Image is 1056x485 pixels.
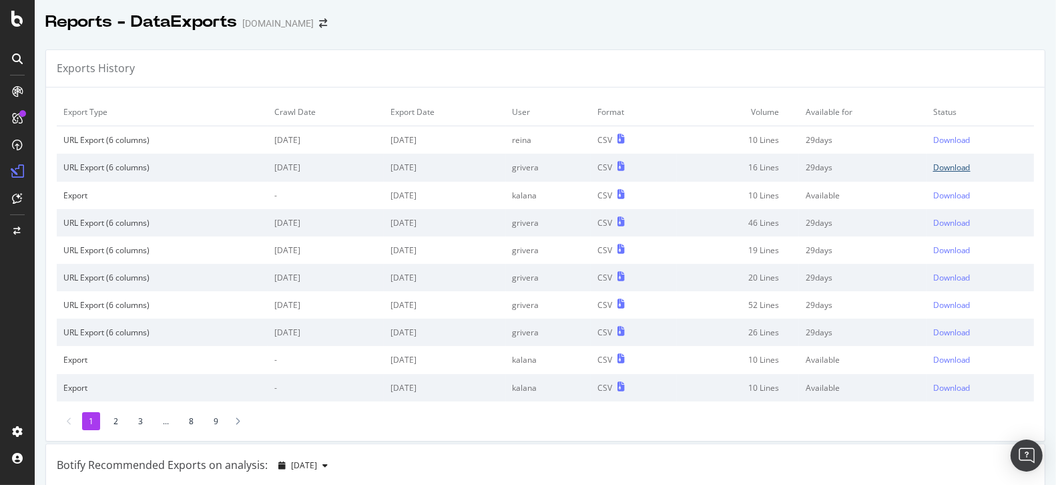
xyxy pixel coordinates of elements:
div: Export [63,190,261,201]
div: URL Export (6 columns) [63,134,261,146]
td: [DATE] [268,264,384,291]
li: ... [156,412,176,430]
td: [DATE] [268,291,384,319]
a: Download [933,134,1027,146]
div: Download [933,134,971,146]
td: 10 Lines [677,182,798,209]
td: grivera [506,209,591,236]
td: 52 Lines [677,291,798,319]
div: Download [933,245,971,256]
div: [DOMAIN_NAME] [242,17,314,30]
td: [DATE] [384,374,505,401]
td: 29 days [799,154,927,181]
td: 19 Lines [677,236,798,264]
li: 9 [207,412,225,430]
td: [DATE] [268,126,384,154]
div: Download [933,327,971,338]
div: Download [933,217,971,228]
td: Crawl Date [268,98,384,126]
div: Export [63,354,261,365]
td: [DATE] [384,209,505,236]
div: Reports - DataExports [45,11,237,33]
td: reina [506,126,591,154]
li: 2 [107,412,125,430]
a: Download [933,327,1027,338]
td: Volume [677,98,798,126]
div: Available [806,354,920,365]
td: [DATE] [384,346,505,373]
td: 29 days [799,209,927,236]
div: Download [933,272,971,283]
li: 8 [182,412,200,430]
li: 3 [131,412,150,430]
td: [DATE] [384,264,505,291]
div: arrow-right-arrow-left [319,19,327,28]
div: Available [806,190,920,201]
td: [DATE] [268,319,384,346]
button: [DATE] [273,455,333,476]
td: [DATE] [384,291,505,319]
td: 29 days [799,291,927,319]
td: [DATE] [384,126,505,154]
div: CSV [597,245,612,256]
td: 10 Lines [677,374,798,401]
a: Download [933,354,1027,365]
a: Download [933,299,1027,311]
td: [DATE] [384,182,505,209]
a: Download [933,217,1027,228]
td: grivera [506,319,591,346]
div: URL Export (6 columns) [63,327,261,338]
td: [DATE] [384,236,505,264]
td: 29 days [799,319,927,346]
div: URL Export (6 columns) [63,299,261,311]
td: grivera [506,291,591,319]
div: Download [933,354,971,365]
td: [DATE] [384,154,505,181]
td: 46 Lines [677,209,798,236]
td: kalana [506,346,591,373]
div: URL Export (6 columns) [63,272,261,283]
td: 20 Lines [677,264,798,291]
div: Download [933,162,971,173]
span: 2025 Aug. 3rd [291,460,317,471]
div: Available [806,382,920,393]
td: Export Date [384,98,505,126]
td: [DATE] [268,236,384,264]
td: 10 Lines [677,346,798,373]
a: Download [933,245,1027,256]
div: Botify Recommended Exports on analysis: [57,458,268,473]
td: Status [927,98,1034,126]
td: 29 days [799,126,927,154]
td: - [268,182,384,209]
td: [DATE] [268,154,384,181]
td: 16 Lines [677,154,798,181]
div: CSV [597,299,612,311]
td: Format [591,98,677,126]
td: grivera [506,154,591,181]
div: URL Export (6 columns) [63,217,261,228]
div: URL Export (6 columns) [63,162,261,173]
div: CSV [597,134,612,146]
div: Download [933,382,971,393]
div: Export [63,382,261,393]
td: [DATE] [384,319,505,346]
li: 1 [82,412,100,430]
a: Download [933,190,1027,201]
div: Download [933,190,971,201]
div: CSV [597,272,612,283]
a: Download [933,272,1027,283]
td: kalana [506,182,591,209]
td: Available for [799,98,927,126]
div: CSV [597,354,612,365]
td: User [506,98,591,126]
div: CSV [597,162,612,173]
td: [DATE] [268,209,384,236]
a: Download [933,382,1027,393]
div: CSV [597,382,612,393]
div: CSV [597,190,612,201]
td: kalana [506,374,591,401]
div: CSV [597,217,612,228]
div: Exports History [57,61,135,76]
td: 29 days [799,236,927,264]
td: - [268,346,384,373]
